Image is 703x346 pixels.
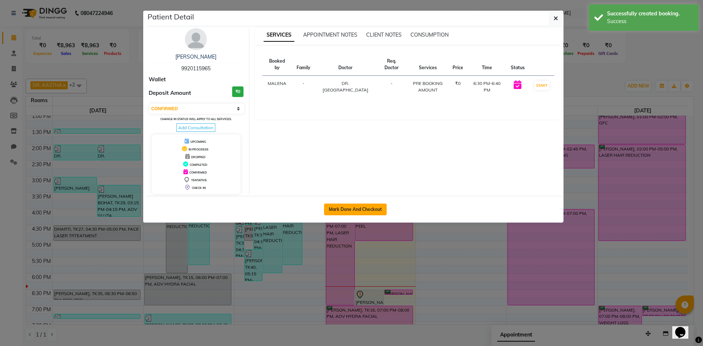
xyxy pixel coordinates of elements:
span: DR. [GEOGRAPHIC_DATA] [323,81,368,93]
th: Booked by [262,53,292,76]
span: TENTATIVE [191,178,207,182]
span: DROPPED [191,155,205,159]
button: Mark Done And Checkout [324,204,387,215]
span: COMPLETED [190,163,207,167]
span: Add Consultation [176,123,215,132]
th: Time [468,53,506,76]
td: 6:30 PM-6:40 PM [468,76,506,98]
span: CLIENT NOTES [366,31,402,38]
span: UPCOMING [190,140,206,144]
span: CHECK-IN [192,186,206,190]
small: Change in status will apply to all services. [160,117,232,121]
div: Successfully created booking. [607,10,693,18]
div: ₹0 [453,80,463,87]
td: - [376,76,407,98]
img: avatar [185,28,207,50]
th: Doctor [315,53,376,76]
td: - [292,76,315,98]
th: Services [408,53,449,76]
span: Deposit Amount [149,89,191,97]
span: CONFIRMED [189,171,207,174]
div: Success [607,18,693,25]
a: [PERSON_NAME] [175,53,216,60]
h3: ₹0 [232,86,243,97]
iframe: chat widget [672,317,696,339]
span: CONSUMPTION [410,31,449,38]
button: START [534,81,549,90]
span: Wallet [149,75,166,84]
span: 9920115965 [181,65,211,72]
span: APPOINTMENT NOTES [303,31,357,38]
span: IN PROGRESS [189,148,208,151]
span: SERVICES [264,29,294,42]
td: MALENA [262,76,292,98]
th: Req. Doctor [376,53,407,76]
h5: Patient Detail [148,11,194,22]
th: Price [448,53,468,76]
th: Status [506,53,529,76]
div: PRE BOOKING AMOUNT [412,80,444,93]
th: Family [292,53,315,76]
